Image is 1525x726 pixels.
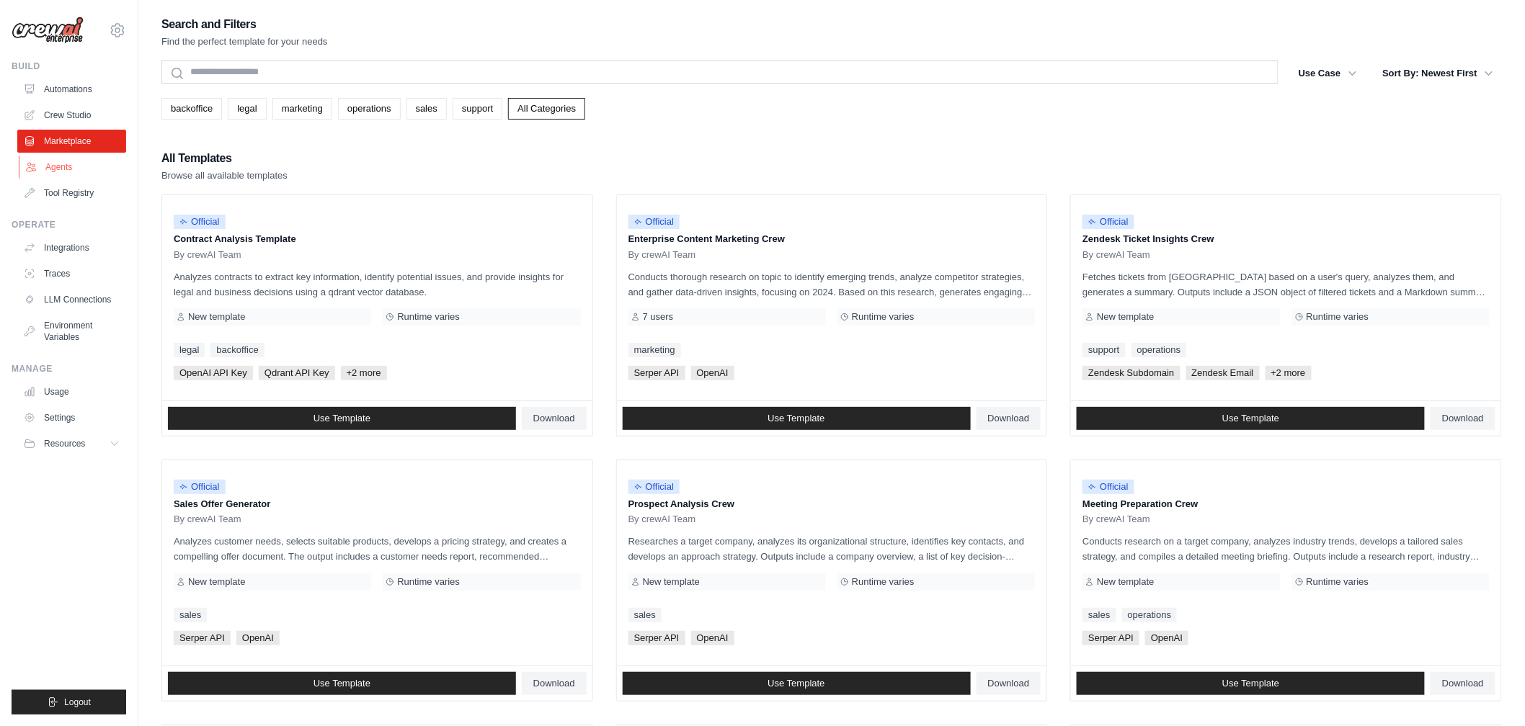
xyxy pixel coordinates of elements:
[12,219,126,230] div: Operate
[977,672,1041,695] a: Download
[628,215,680,229] span: Official
[1082,514,1150,525] span: By crewAI Team
[623,672,971,695] a: Use Template
[988,413,1030,424] span: Download
[691,631,734,645] span: OpenAI
[1266,366,1312,380] span: +2 more
[161,14,328,35] h2: Search and Filters
[1122,608,1178,622] a: operations
[174,366,253,380] span: OpenAI API Key
[174,497,581,511] p: Sales Offer Generator
[174,608,207,622] a: sales
[17,432,126,455] button: Resources
[174,215,226,229] span: Official
[210,343,264,357] a: backoffice
[161,148,288,169] h2: All Templates
[17,262,126,285] a: Traces
[1431,407,1495,430] a: Download
[628,534,1036,564] p: Researches a target company, analyzes its organizational structure, identifies key contacts, and ...
[161,98,222,120] a: backoffice
[1145,631,1188,645] span: OpenAI
[1082,480,1134,494] span: Official
[174,343,205,357] a: legal
[1077,672,1425,695] a: Use Template
[17,236,126,259] a: Integrations
[174,232,581,246] p: Contract Analysis Template
[453,98,502,120] a: support
[628,608,662,622] a: sales
[1131,343,1187,357] a: operations
[168,407,516,430] a: Use Template
[12,690,126,714] button: Logout
[17,78,126,101] a: Automations
[397,311,460,323] span: Runtime varies
[19,156,128,179] a: Agents
[1307,576,1369,588] span: Runtime varies
[1082,232,1490,246] p: Zendesk Ticket Insights Crew
[1290,60,1366,86] button: Use Case
[533,413,575,424] span: Download
[17,288,126,311] a: LLM Connections
[1082,249,1150,261] span: By crewAI Team
[768,678,824,689] span: Use Template
[12,60,126,72] div: Build
[643,311,674,323] span: 7 users
[1082,366,1180,380] span: Zendesk Subdomain
[64,696,91,708] span: Logout
[1431,672,1495,695] a: Download
[406,98,447,120] a: sales
[338,98,401,120] a: operations
[1442,678,1484,689] span: Download
[1307,311,1369,323] span: Runtime varies
[259,366,335,380] span: Qdrant API Key
[17,380,126,403] a: Usage
[1082,269,1490,300] p: Fetches tickets from [GEOGRAPHIC_DATA] based on a user's query, analyzes them, and generates a su...
[1222,413,1279,424] span: Use Template
[236,631,280,645] span: OpenAI
[623,407,971,430] a: Use Template
[533,678,575,689] span: Download
[161,35,328,49] p: Find the perfect template for your needs
[174,534,581,564] p: Analyzes customer needs, selects suitable products, develops a pricing strategy, and creates a co...
[628,343,681,357] a: marketing
[174,269,581,300] p: Analyzes contracts to extract key information, identify potential issues, and provide insights fo...
[628,232,1036,246] p: Enterprise Content Marketing Crew
[1082,215,1134,229] span: Official
[508,98,585,120] a: All Categories
[314,678,370,689] span: Use Template
[628,497,1036,511] p: Prospect Analysis Crew
[188,576,245,588] span: New template
[1082,343,1125,357] a: support
[1077,407,1425,430] a: Use Template
[44,438,85,449] span: Resources
[1442,413,1484,424] span: Download
[1097,311,1154,323] span: New template
[314,413,370,424] span: Use Template
[628,269,1036,300] p: Conducts thorough research on topic to identify emerging trends, analyze competitor strategies, a...
[643,576,700,588] span: New template
[174,480,226,494] span: Official
[628,480,680,494] span: Official
[1082,497,1490,511] p: Meeting Preparation Crew
[628,631,685,645] span: Serper API
[17,314,126,349] a: Environment Variables
[228,98,266,120] a: legal
[1186,366,1260,380] span: Zendesk Email
[17,181,126,205] a: Tool Registry
[168,672,516,695] a: Use Template
[174,249,241,261] span: By crewAI Team
[1374,60,1502,86] button: Sort By: Newest First
[272,98,332,120] a: marketing
[1097,576,1154,588] span: New template
[691,366,734,380] span: OpenAI
[768,413,824,424] span: Use Template
[977,407,1041,430] a: Download
[852,576,915,588] span: Runtime varies
[1082,631,1139,645] span: Serper API
[161,169,288,183] p: Browse all available templates
[1082,608,1116,622] a: sales
[17,406,126,429] a: Settings
[852,311,915,323] span: Runtime varies
[397,576,460,588] span: Runtime varies
[12,17,84,44] img: Logo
